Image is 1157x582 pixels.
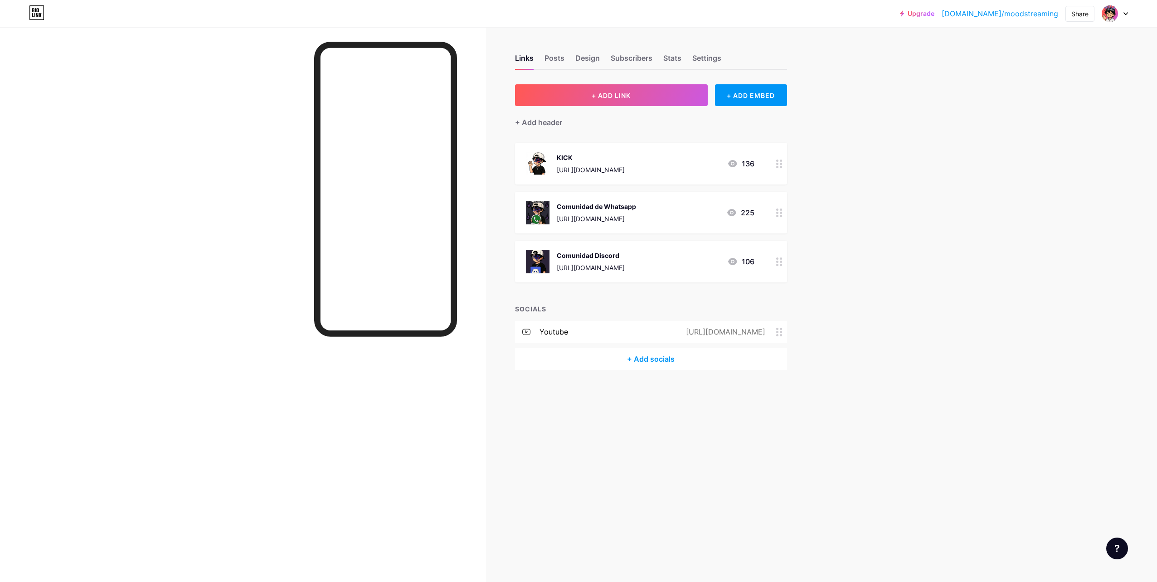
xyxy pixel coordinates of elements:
img: Comunidad Discord [526,250,549,273]
div: Design [575,53,600,69]
a: Upgrade [900,10,934,17]
div: + ADD EMBED [715,84,787,106]
div: + Add header [515,117,562,128]
div: Subscribers [611,53,652,69]
img: KICK [526,152,549,175]
div: Comunidad de Whatsapp [557,202,636,211]
div: [URL][DOMAIN_NAME] [557,263,625,272]
div: Share [1071,9,1089,19]
div: 106 [727,256,754,267]
img: moodstreaming [1101,5,1118,22]
div: 136 [727,158,754,169]
div: 225 [726,207,754,218]
img: Comunidad de Whatsapp [526,201,549,224]
div: [URL][DOMAIN_NAME] [671,326,776,337]
div: + Add socials [515,348,787,370]
button: + ADD LINK [515,84,708,106]
div: Posts [544,53,564,69]
div: Links [515,53,534,69]
div: KICK [557,153,625,162]
span: + ADD LINK [592,92,631,99]
div: Comunidad Discord [557,251,625,260]
div: [URL][DOMAIN_NAME] [557,165,625,175]
div: youtube [540,326,568,337]
div: Stats [663,53,681,69]
div: Settings [692,53,721,69]
div: [URL][DOMAIN_NAME] [557,214,636,223]
a: [DOMAIN_NAME]/moodstreaming [942,8,1058,19]
div: SOCIALS [515,304,787,314]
